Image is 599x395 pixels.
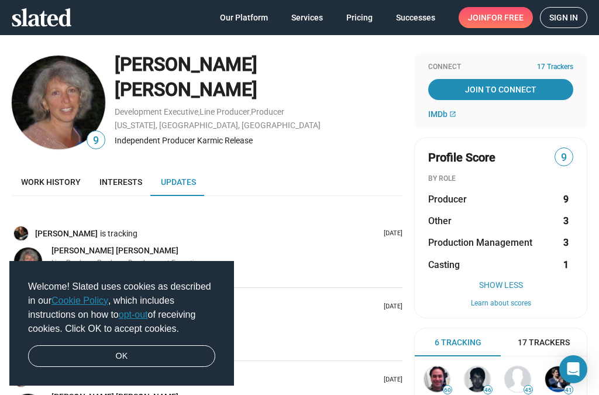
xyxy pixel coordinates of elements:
div: cookieconsent [9,261,234,386]
span: Profile Score [428,150,495,166]
img: Jonathan Vaughn [505,366,531,392]
img: Mike Hall [14,226,28,241]
a: [PERSON_NAME] [35,228,100,239]
a: Line Producer [199,107,250,116]
a: IMDb [428,109,456,119]
span: Services [291,7,323,28]
a: Cookie Policy [51,296,108,305]
span: Line Producer, Producer, Development Executive [51,259,201,267]
span: 17 Trackers [518,337,570,348]
a: Sign in [540,7,587,28]
a: [PERSON_NAME] [PERSON_NAME] [51,245,178,256]
p: [DATE] [379,229,402,238]
img: David Kirchner [464,366,490,392]
p: [DATE] [379,376,402,384]
span: Successes [396,7,435,28]
a: dismiss cookie message [28,345,215,367]
div: [PERSON_NAME] [PERSON_NAME] [115,52,402,102]
span: 6 Tracking [435,337,481,348]
img: Darren Goldberg [424,366,450,392]
span: [PERSON_NAME] [PERSON_NAME] [51,246,178,255]
a: Services [282,7,332,28]
a: Work history [12,168,90,196]
span: Join To Connect [431,79,571,100]
span: Pricing [346,7,373,28]
span: 45 [524,387,532,394]
span: for free [487,7,524,28]
a: Pricing [337,7,382,28]
span: 41 [564,387,573,394]
strong: 1 [563,259,569,271]
span: Updates [161,177,196,187]
a: opt-out [119,310,148,320]
p: [DATE] [379,303,402,311]
span: 17 Trackers [537,63,573,72]
a: Join To Connect [428,79,573,100]
a: [US_STATE], [GEOGRAPHIC_DATA], [GEOGRAPHIC_DATA] [115,121,321,130]
span: Welcome! Slated uses cookies as described in our , which includes instructions on how to of recei... [28,280,215,336]
div: Connect [428,63,573,72]
span: , [198,109,199,116]
div: Independent Producer Karmic Release [115,135,402,146]
span: Sign in [549,8,578,28]
mat-icon: open_in_new [449,111,456,118]
strong: 3 [563,236,569,249]
a: Development Executive [115,107,198,116]
span: Our Platform [220,7,268,28]
span: 9 [555,150,573,166]
span: Casting [428,259,460,271]
span: Work history [21,177,81,187]
a: Updates [152,168,205,196]
span: Production Management [428,236,532,249]
a: Our Platform [211,7,277,28]
button: Show Less [428,280,573,290]
img: Stephan Paternot [545,366,571,392]
span: Join [468,7,524,28]
a: Interests [90,168,152,196]
strong: 3 [563,215,569,227]
button: Learn about scores [428,299,573,308]
a: Joinfor free [459,7,533,28]
img: Roberta Morris Purdee [12,56,105,149]
strong: 9 [563,193,569,205]
span: , [250,109,251,116]
span: 60 [443,387,452,394]
div: Open Intercom Messenger [559,355,587,383]
a: Successes [387,7,445,28]
a: Producer [251,107,284,116]
span: Other [428,215,452,227]
span: Producer [428,193,467,205]
span: IMDb [428,109,447,119]
img: Roberta Morris Purdee [14,248,42,276]
span: Interests [99,177,142,187]
span: 9 [87,133,105,149]
span: is tracking [100,228,140,239]
span: 46 [484,387,492,394]
div: BY ROLE [428,174,573,184]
